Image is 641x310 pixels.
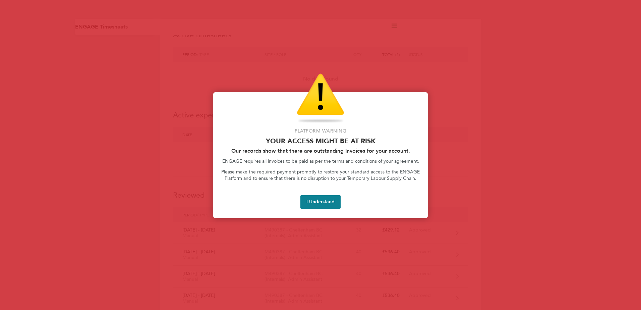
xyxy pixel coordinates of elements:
button: I Understand [300,195,341,209]
img: Warning Icon [297,73,344,124]
div: Access At Risk [213,92,428,218]
h2: Our records show that there are outstanding Invoices for your account. [221,148,420,154]
p: Please make the required payment promptly to restore your standard access to the ENGAGE Platform ... [221,169,420,182]
p: ENGAGE requires all invoices to be paid as per the terms and conditions of your agreement. [221,158,420,165]
p: Platform Warning [221,128,420,135]
p: Your access might be at risk [221,137,420,145]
